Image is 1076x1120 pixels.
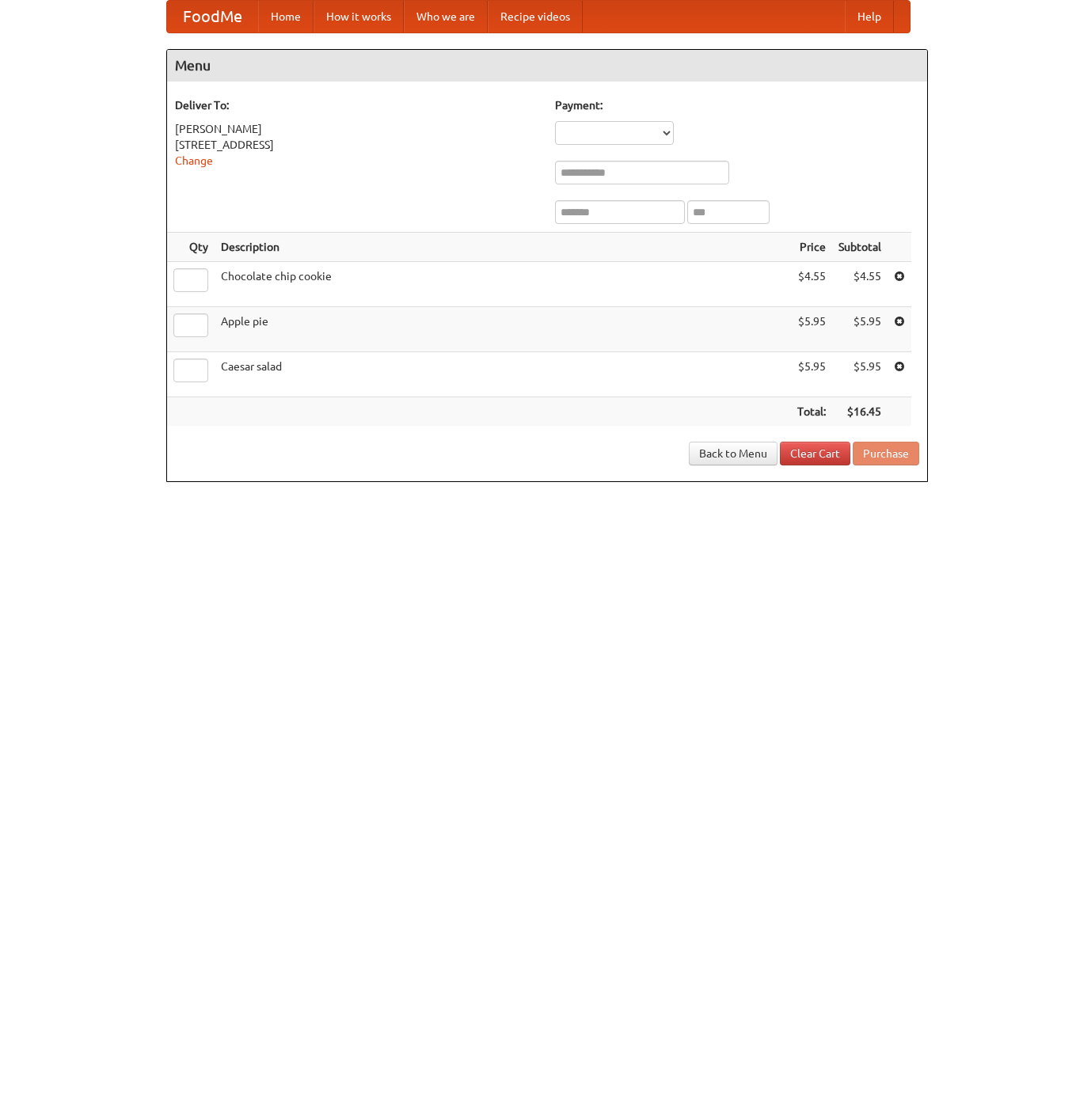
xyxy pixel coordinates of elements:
[791,352,832,397] td: $5.95
[845,1,894,32] a: Help
[791,397,832,427] th: Total:
[175,121,539,137] div: [PERSON_NAME]
[215,233,791,262] th: Description
[853,442,919,465] button: Purchase
[791,262,832,307] td: $4.55
[215,307,791,352] td: Apple pie
[555,97,919,113] h5: Payment:
[689,442,778,465] a: Back to Menu
[167,233,215,262] th: Qty
[167,50,927,82] h4: Menu
[488,1,583,32] a: Recipe videos
[832,262,888,307] td: $4.55
[832,352,888,397] td: $5.95
[175,97,539,113] h5: Deliver To:
[215,262,791,307] td: Chocolate chip cookie
[780,442,850,465] a: Clear Cart
[791,233,832,262] th: Price
[215,352,791,397] td: Caesar salad
[167,1,258,32] a: FoodMe
[175,154,213,167] a: Change
[314,1,404,32] a: How it works
[175,137,539,153] div: [STREET_ADDRESS]
[258,1,314,32] a: Home
[832,307,888,352] td: $5.95
[832,397,888,427] th: $16.45
[404,1,488,32] a: Who we are
[791,307,832,352] td: $5.95
[832,233,888,262] th: Subtotal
